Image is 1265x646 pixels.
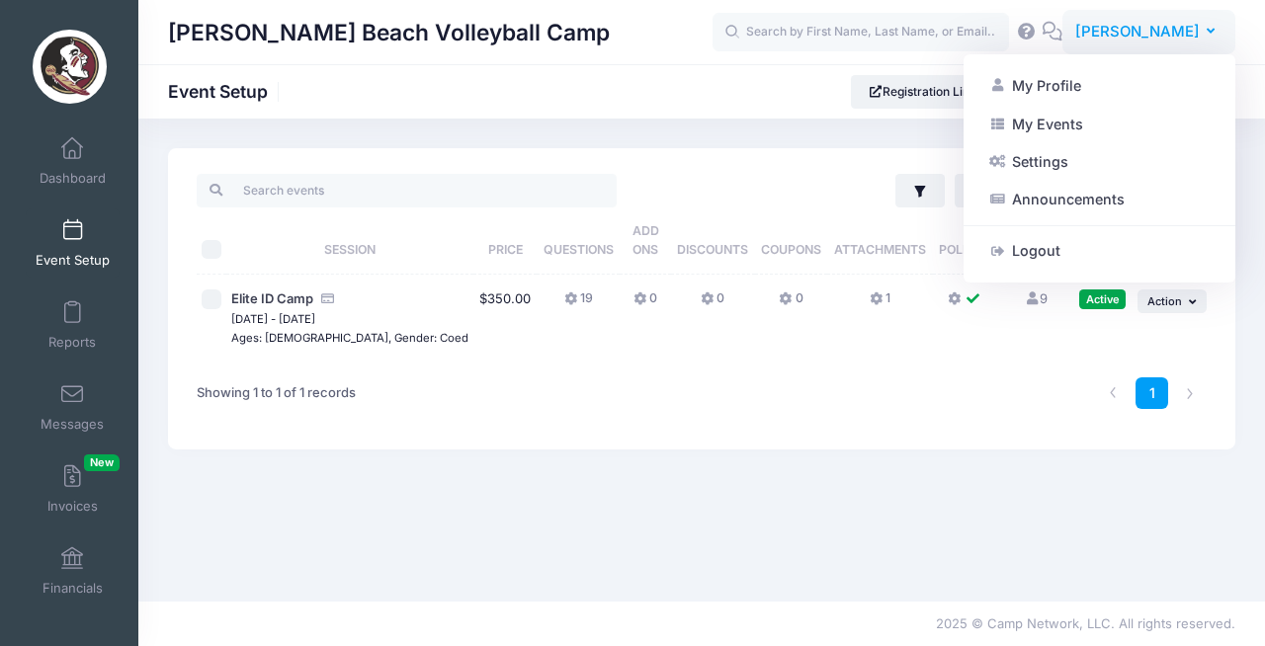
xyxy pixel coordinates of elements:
td: $350.00 [473,275,538,363]
a: Announcements [979,181,1220,218]
small: [DATE] - [DATE] [231,312,315,326]
a: Dashboard [26,126,120,196]
span: Policies [939,242,992,257]
small: Ages: [DEMOGRAPHIC_DATA], Gender: Coed [231,331,468,345]
h1: Event Setup [168,81,285,102]
button: 0 [779,289,802,318]
span: Messages [41,416,104,433]
th: Questions [537,207,620,275]
a: Financials [26,536,120,606]
th: Attachments [827,207,932,275]
th: Discounts [671,207,755,275]
span: Questions [544,242,614,257]
a: InvoicesNew [26,454,120,524]
a: Logout [979,232,1220,270]
a: Settings [979,143,1220,181]
a: Add Session [955,174,1079,207]
img: Brooke Niles Beach Volleyball Camp [33,30,107,104]
input: Search by First Name, Last Name, or Email... [713,13,1009,52]
span: Financials [42,580,103,597]
span: [PERSON_NAME] [1075,21,1200,42]
th: Add Ons [620,207,670,275]
button: 19 [564,289,593,318]
span: Event Setup [36,252,110,269]
span: Dashboard [40,170,106,187]
span: Reports [48,334,96,351]
div: Active [1079,289,1126,308]
span: Coupons [761,242,821,257]
button: [PERSON_NAME] [1062,10,1235,55]
a: Event Setup [26,208,120,278]
th: Session [226,207,473,275]
div: Showing 1 to 1 of 1 records [197,370,356,416]
button: 1 [870,289,890,318]
button: 0 [633,289,657,318]
span: Action [1147,294,1182,308]
a: Reports [26,290,120,360]
a: Messages [26,372,120,442]
a: My Profile [979,67,1220,105]
th: Price [473,207,538,275]
a: 9 [1024,290,1048,306]
span: Elite ID Camp [231,290,313,306]
i: Accepting Credit Card Payments [319,292,335,305]
span: Invoices [47,498,98,515]
span: Discounts [677,242,748,257]
th: Policies [933,207,999,275]
button: Action [1138,289,1207,313]
input: Search events [197,174,617,207]
span: Attachments [834,242,926,257]
th: Coupons [755,207,828,275]
span: Add Ons [632,223,659,257]
h1: [PERSON_NAME] Beach Volleyball Camp [168,10,610,55]
span: 2025 © Camp Network, LLC. All rights reserved. [936,615,1235,631]
a: Registration Link [851,75,994,109]
a: My Events [979,105,1220,142]
button: 0 [701,289,724,318]
span: New [84,454,120,471]
a: 1 [1136,377,1168,410]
